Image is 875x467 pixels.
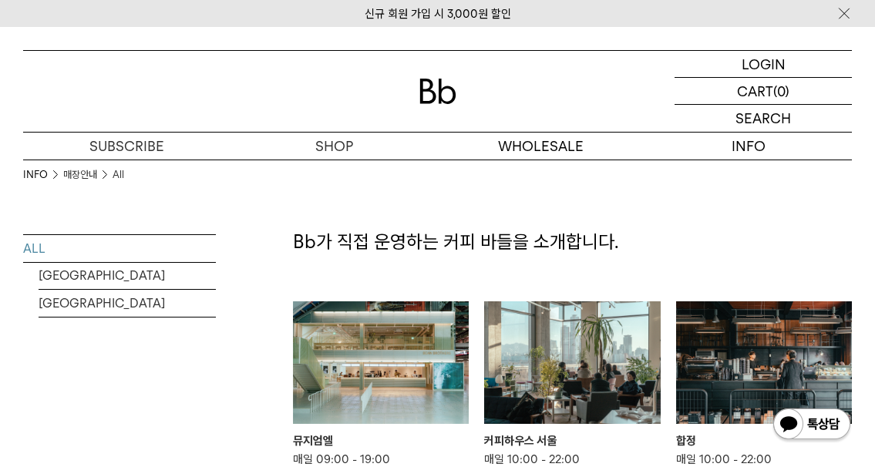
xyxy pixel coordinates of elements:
[484,432,660,450] div: 커피하우스 서울
[675,78,852,105] a: CART (0)
[113,167,124,183] a: All
[484,301,660,425] img: 커피하우스 서울
[675,51,852,78] a: LOGIN
[742,51,786,77] p: LOGIN
[737,78,773,104] p: CART
[676,301,852,425] img: 합정
[23,235,216,262] a: ALL
[365,7,511,21] a: 신규 회원 가입 시 3,000원 할인
[63,167,97,183] a: 매장안내
[438,133,645,160] p: WHOLESALE
[293,432,469,450] div: 뮤지엄엘
[23,133,231,160] a: SUBSCRIBE
[23,167,63,183] li: INFO
[644,133,852,160] p: INFO
[293,301,469,425] img: 뮤지엄엘
[676,432,852,450] div: 합정
[293,229,852,255] p: Bb가 직접 운영하는 커피 바들을 소개합니다.
[735,105,791,132] p: SEARCH
[231,133,438,160] a: SHOP
[419,79,456,104] img: 로고
[39,262,216,289] a: [GEOGRAPHIC_DATA]
[39,290,216,317] a: [GEOGRAPHIC_DATA]
[773,78,789,104] p: (0)
[772,407,852,444] img: 카카오톡 채널 1:1 채팅 버튼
